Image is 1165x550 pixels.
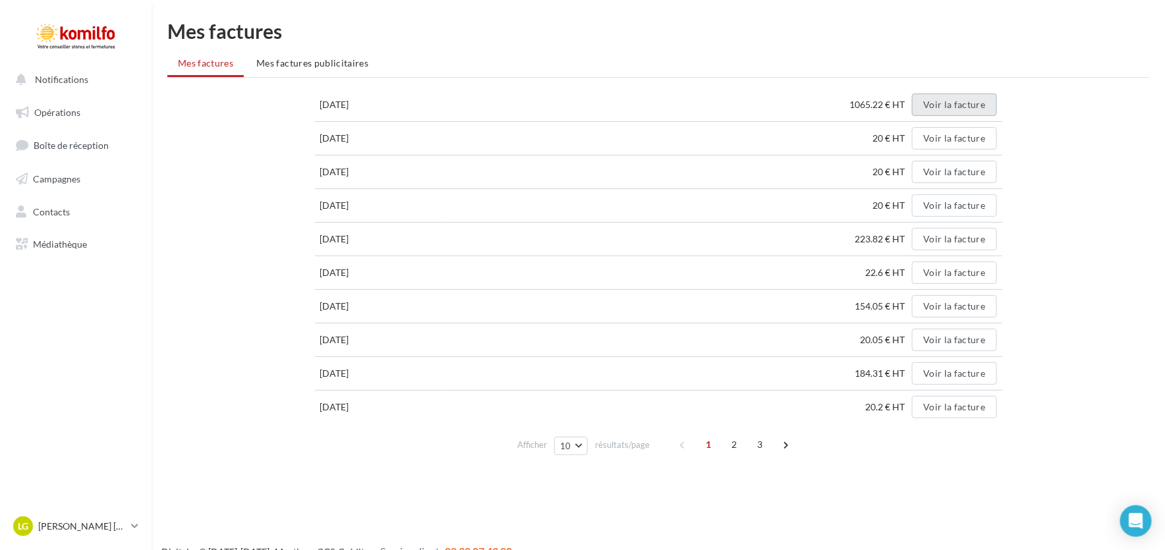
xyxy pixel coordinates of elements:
span: 223.82 € HT [855,233,910,244]
span: Contacts [33,206,70,217]
span: 20 € HT [872,132,910,144]
span: Opérations [34,107,80,118]
td: [DATE] [315,357,441,391]
button: Voir la facture [912,396,996,418]
span: 154.05 € HT [855,300,910,312]
span: 20.2 € HT [865,401,910,412]
a: Contacts [8,198,144,226]
button: Voir la facture [912,194,996,217]
button: Voir la facture [912,295,996,317]
span: LG [18,520,28,533]
p: [PERSON_NAME] [PERSON_NAME] [38,520,126,533]
a: Boîte de réception [8,131,144,159]
span: Notifications [35,74,88,85]
span: 10 [560,441,571,451]
span: 20 € HT [872,166,910,177]
span: 3 [750,434,771,455]
button: Notifications [8,66,138,94]
td: [DATE] [315,391,441,424]
span: Afficher [517,439,547,451]
div: Open Intercom Messenger [1120,505,1152,537]
a: Campagnes [8,165,144,193]
td: [DATE] [315,256,441,290]
button: Voir la facture [912,228,996,250]
button: Voir la facture [912,329,996,351]
td: [DATE] [315,323,441,357]
span: Campagnes [33,173,80,184]
td: [DATE] [315,290,441,323]
h1: Mes factures [167,21,1149,41]
span: 1065.22 € HT [849,99,910,110]
a: Opérations [8,99,144,126]
button: Voir la facture [912,362,996,385]
span: 1 [698,434,720,455]
span: 20.05 € HT [860,334,910,345]
td: [DATE] [315,223,441,256]
button: Voir la facture [912,161,996,183]
button: Voir la facture [912,127,996,150]
span: Mes factures publicitaires [256,57,368,69]
a: Médiathèque [8,231,144,258]
button: Voir la facture [912,94,996,116]
span: 2 [724,434,745,455]
td: [DATE] [315,189,441,223]
a: LG [PERSON_NAME] [PERSON_NAME] [11,514,141,539]
td: [DATE] [315,88,441,122]
span: résultats/page [595,439,650,451]
span: 184.31 € HT [855,368,910,379]
button: 10 [554,437,588,455]
span: 22.6 € HT [865,267,910,278]
td: [DATE] [315,155,441,189]
button: Voir la facture [912,261,996,284]
td: [DATE] [315,122,441,155]
span: 20 € HT [872,200,910,211]
span: Médiathèque [33,238,87,250]
span: Boîte de réception [34,140,109,151]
